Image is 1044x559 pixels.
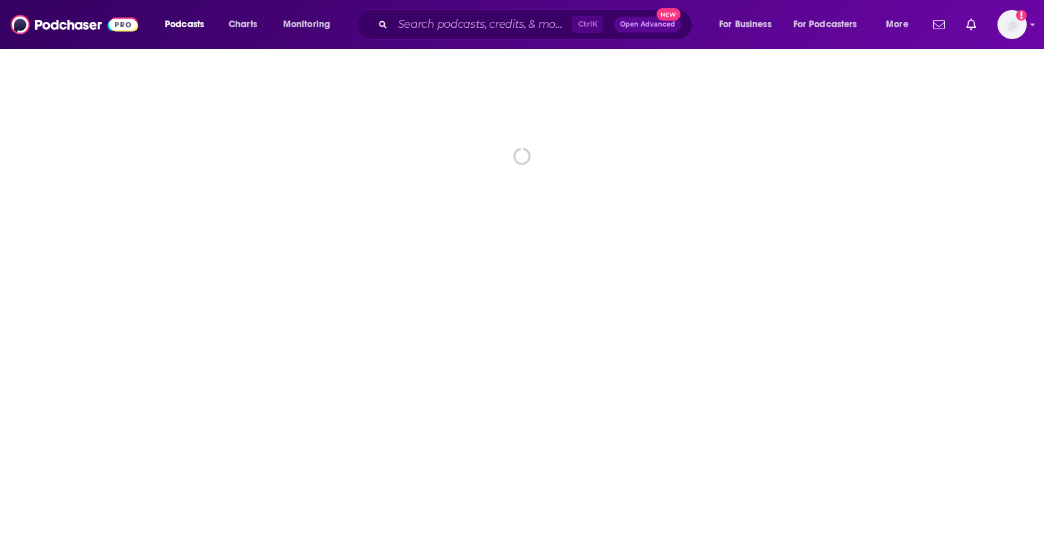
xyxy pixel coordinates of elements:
[961,13,982,36] a: Show notifications dropdown
[997,10,1027,39] img: User Profile
[657,8,680,21] span: New
[785,14,877,35] button: open menu
[997,10,1027,39] button: Show profile menu
[710,14,788,35] button: open menu
[369,9,705,40] div: Search podcasts, credits, & more...
[220,14,265,35] a: Charts
[877,14,925,35] button: open menu
[997,10,1027,39] span: Logged in as meg_reilly_edl
[165,15,204,34] span: Podcasts
[886,15,908,34] span: More
[393,14,572,35] input: Search podcasts, credits, & more...
[1016,10,1027,21] svg: Add a profile image
[229,15,257,34] span: Charts
[928,13,950,36] a: Show notifications dropdown
[620,21,675,28] span: Open Advanced
[793,15,857,34] span: For Podcasters
[283,15,330,34] span: Monitoring
[572,16,603,33] span: Ctrl K
[274,14,348,35] button: open menu
[11,12,138,37] img: Podchaser - Follow, Share and Rate Podcasts
[614,17,681,33] button: Open AdvancedNew
[719,15,772,34] span: For Business
[156,14,221,35] button: open menu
